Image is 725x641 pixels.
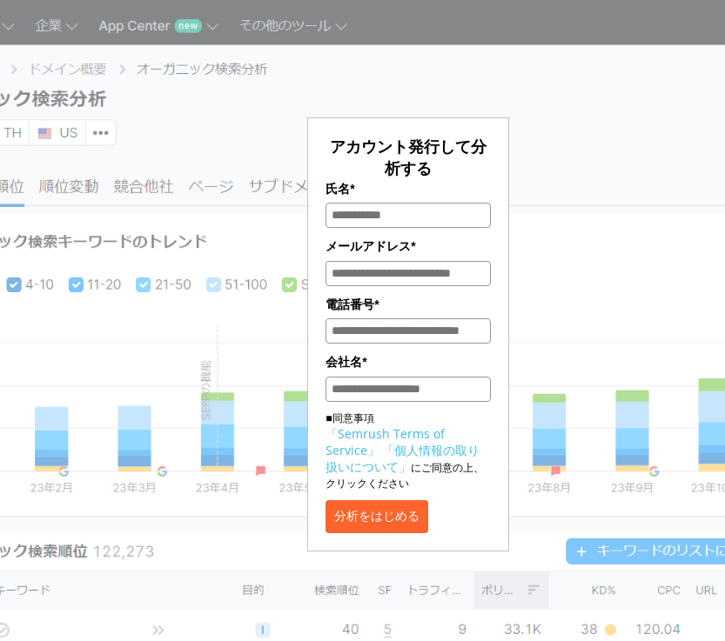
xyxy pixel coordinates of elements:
[326,500,428,533] button: 分析をはじめる
[330,136,487,178] span: アカウント発行して分析する
[326,411,490,491] p: ■同意事項 にご同意の上、クリックください
[326,442,480,475] a: 「個人情報の取り扱いについて」
[326,295,490,314] label: 電話番号*
[326,237,490,256] label: メールアドレス*
[326,425,445,458] a: 「Semrush Terms of Service」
